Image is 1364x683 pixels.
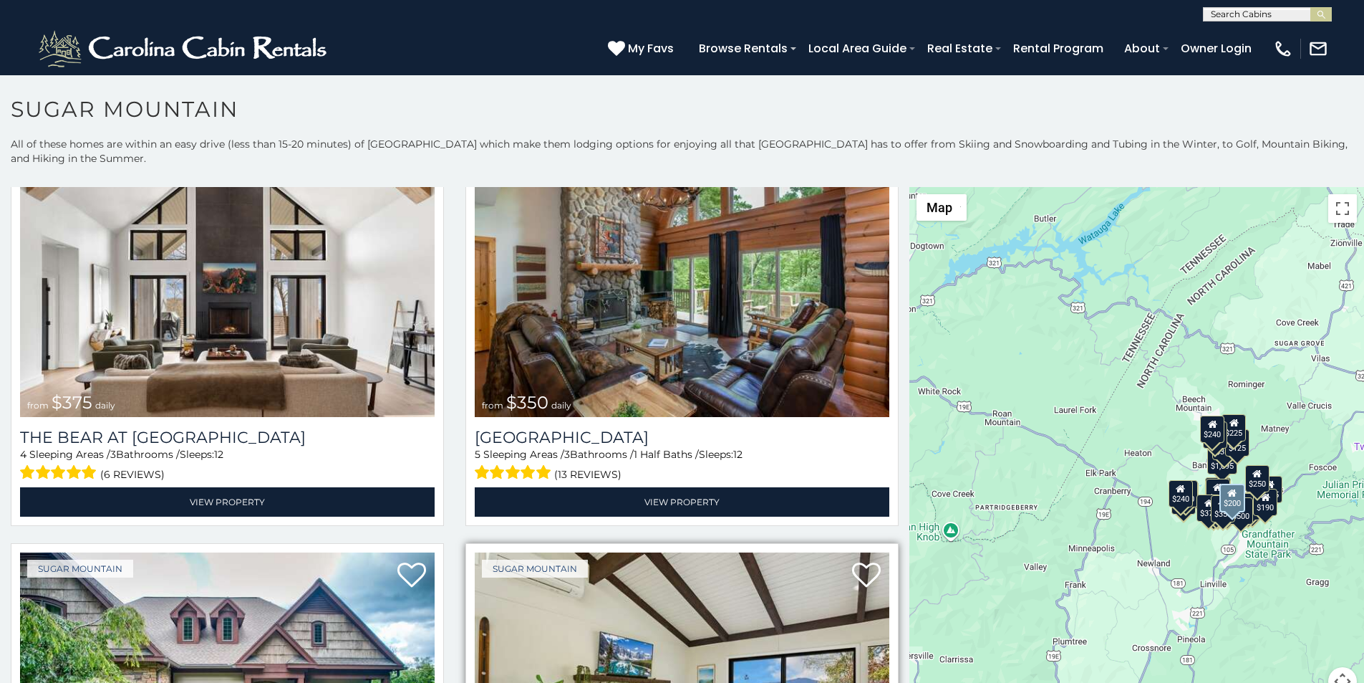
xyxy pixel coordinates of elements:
[927,200,952,215] span: Map
[506,392,548,413] span: $350
[20,428,435,447] h3: The Bear At Sugar Mountain
[692,36,795,61] a: Browse Rentals
[100,465,165,484] span: (6 reviews)
[214,448,223,461] span: 12
[551,400,571,411] span: daily
[20,428,435,447] a: The Bear At [GEOGRAPHIC_DATA]
[482,400,503,411] span: from
[608,39,677,58] a: My Favs
[475,487,889,517] a: View Property
[1222,414,1247,441] div: $225
[1219,484,1245,512] div: $200
[20,448,26,461] span: 4
[482,560,588,578] a: Sugar Mountain
[27,400,49,411] span: from
[1207,447,1237,474] div: $1,095
[1273,39,1293,59] img: phone-regular-white.png
[1245,465,1269,492] div: $250
[1225,429,1249,457] div: $125
[1254,489,1278,516] div: $190
[110,448,116,461] span: 3
[733,448,743,461] span: 12
[801,36,914,61] a: Local Area Guide
[95,400,115,411] span: daily
[634,448,699,461] span: 1 Half Baths /
[52,392,92,413] span: $375
[628,39,674,57] span: My Favs
[920,36,1000,61] a: Real Estate
[1211,495,1235,522] div: $350
[27,560,133,578] a: Sugar Mountain
[916,194,967,221] button: Change map style
[1006,36,1111,61] a: Rental Program
[475,428,889,447] h3: Grouse Moor Lodge
[1117,36,1167,61] a: About
[36,27,333,70] img: White-1-2.png
[20,139,435,417] img: The Bear At Sugar Mountain
[1205,477,1229,505] div: $190
[475,448,480,461] span: 5
[1236,493,1260,520] div: $195
[1308,39,1328,59] img: mail-regular-white.png
[475,428,889,447] a: [GEOGRAPHIC_DATA]
[1258,476,1282,503] div: $155
[554,465,621,484] span: (13 reviews)
[20,487,435,517] a: View Property
[1174,36,1259,61] a: Owner Login
[475,139,889,417] img: Grouse Moor Lodge
[20,447,435,484] div: Sleeping Areas / Bathrooms / Sleeps:
[20,139,435,417] a: The Bear At Sugar Mountain from $375 daily
[475,447,889,484] div: Sleeping Areas / Bathrooms / Sleeps:
[564,448,570,461] span: 3
[852,561,881,591] a: Add to favorites
[1206,479,1230,506] div: $300
[1328,194,1357,223] button: Toggle fullscreen view
[1201,416,1225,443] div: $240
[475,139,889,417] a: Grouse Moor Lodge from $350 daily
[1197,495,1222,522] div: $375
[1169,480,1193,507] div: $240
